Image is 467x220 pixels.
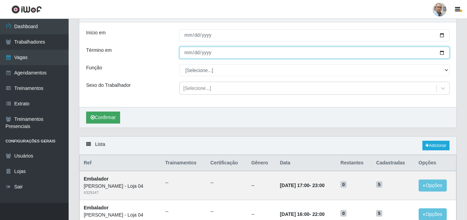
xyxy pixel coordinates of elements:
button: Confirmar [86,112,120,124]
time: [DATE] 16:00 [280,211,310,217]
div: [PERSON_NAME] - Loja 04 [84,183,157,190]
label: Função [86,64,102,71]
span: 0 [340,210,347,217]
div: Lista [79,137,456,155]
img: CoreUI Logo [11,5,42,14]
span: 5 [376,210,382,217]
label: Término em [86,47,112,54]
ul: -- [165,208,202,215]
span: 5 [376,181,382,188]
td: -- [247,171,276,200]
th: Ref [80,155,161,171]
th: Certificação [206,155,247,171]
div: [Selecione...] [183,85,211,92]
th: Cadastradas [372,155,415,171]
strong: - [280,211,325,217]
strong: Embalador [84,205,108,210]
button: Opções [419,180,447,192]
label: Sexo do Trabalhador [86,82,131,89]
th: Restantes [336,155,372,171]
span: 0 [340,181,347,188]
div: [PERSON_NAME] - Loja 04 [84,211,157,219]
a: Adicionar [422,141,450,150]
time: 23:00 [312,183,325,188]
ul: -- [165,179,202,186]
time: 22:00 [312,211,325,217]
th: Trainamentos [161,155,207,171]
strong: Embalador [84,176,108,182]
th: Opções [415,155,456,171]
ul: -- [210,179,243,186]
strong: - [280,183,325,188]
div: # 329147 [84,190,157,196]
th: Data [276,155,337,171]
th: Gênero [247,155,276,171]
label: Início em [86,29,106,36]
time: [DATE] 17:00 [280,183,310,188]
input: 00/00/0000 [179,47,450,59]
input: 00/00/0000 [179,29,450,41]
ul: -- [210,208,243,215]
